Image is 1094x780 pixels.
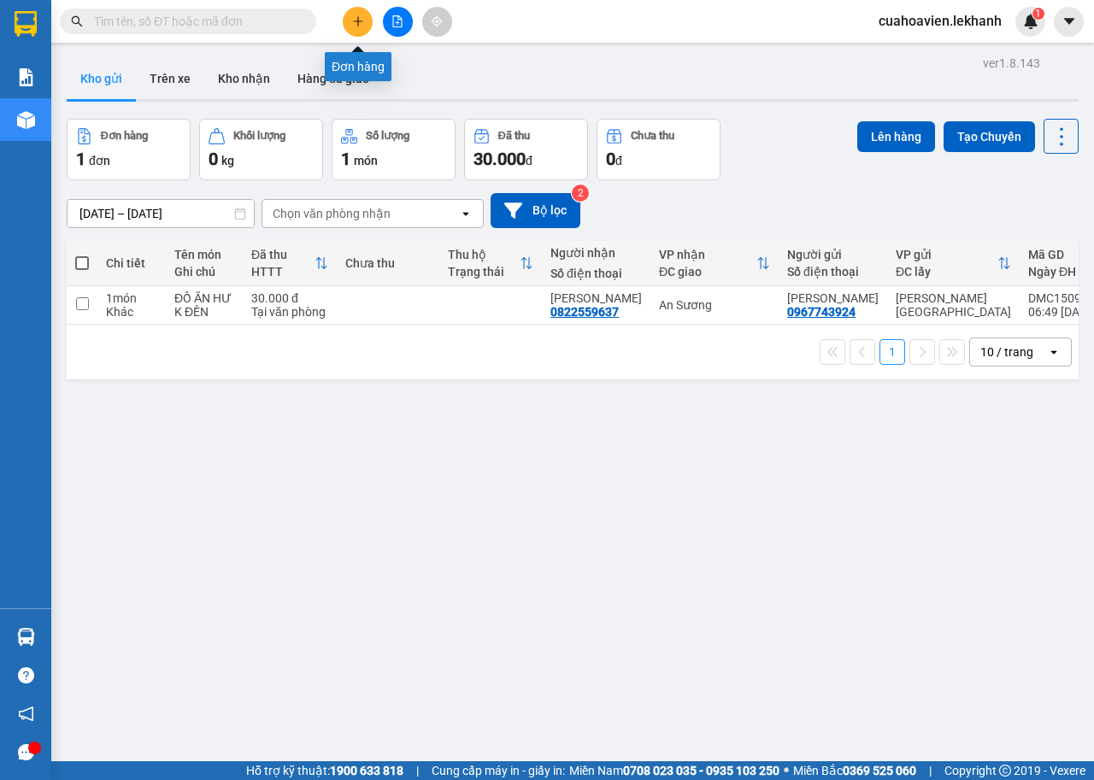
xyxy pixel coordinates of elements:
div: Linh [787,291,879,305]
div: Tên món [174,248,234,261]
span: file-add [391,15,403,27]
span: đ [526,154,532,167]
button: Đã thu30.000đ [464,119,588,180]
span: question-circle [18,667,34,683]
span: Hỗ trợ kỹ thuật: [246,761,403,780]
span: kg [221,154,234,167]
span: message [18,744,34,760]
button: Kho nhận [204,58,284,99]
div: Chi tiết [106,256,157,270]
span: 0 [209,149,218,169]
div: 0967743924 [787,305,856,319]
span: plus [352,15,364,27]
div: Số điện thoại [550,267,642,280]
button: Đơn hàng1đơn [67,119,191,180]
span: Miền Bắc [793,761,916,780]
div: [PERSON_NAME][GEOGRAPHIC_DATA] [896,291,1011,319]
div: ĐỒ ĂN HƯ K ĐỀN [174,291,234,319]
img: solution-icon [17,68,35,86]
button: Hàng đã giao [284,58,383,99]
th: Toggle SortBy [243,241,337,286]
div: VP gửi [896,248,997,261]
span: | [929,761,932,780]
div: HTTT [251,265,315,279]
div: ĐC giao [659,265,756,279]
button: aim [422,7,452,37]
div: Khối lượng [233,130,285,142]
strong: 1900 633 818 [330,764,403,777]
input: Tìm tên, số ĐT hoặc mã đơn [94,12,296,31]
div: Tại văn phòng [251,305,328,319]
div: Chưa thu [631,130,674,142]
span: đơn [89,154,110,167]
div: ĐC lấy [896,265,997,279]
button: caret-down [1054,7,1084,37]
button: 1 [879,339,905,365]
div: Thu hộ [448,248,520,261]
span: 1 [1035,8,1041,20]
sup: 2 [572,185,589,202]
span: 30.000 [473,149,526,169]
svg: open [1047,345,1061,359]
img: warehouse-icon [17,111,35,129]
div: Số lượng [366,130,409,142]
svg: open [459,207,473,220]
div: Đã thu [498,130,530,142]
span: caret-down [1062,14,1077,29]
span: 1 [76,149,85,169]
div: VP nhận [659,248,756,261]
input: Select a date range. [68,200,254,227]
span: | [416,761,419,780]
button: plus [343,7,373,37]
span: notification [18,706,34,722]
img: icon-new-feature [1023,14,1038,29]
button: Khối lượng0kg [199,119,323,180]
span: Miền Nam [569,761,779,780]
span: 0 [606,149,615,169]
div: Chưa thu [345,256,431,270]
img: logo-vxr [15,11,37,37]
button: file-add [383,7,413,37]
span: ⚪️ [784,767,789,774]
div: Người nhận [550,246,642,260]
button: Bộ lọc [491,193,580,228]
span: aim [431,15,443,27]
button: Lên hàng [857,121,935,152]
div: Trạng thái [448,265,520,279]
button: Kho gửi [67,58,136,99]
span: Cung cấp máy in - giấy in: [432,761,565,780]
button: Tạo Chuyến [944,121,1035,152]
div: Chọn văn phòng nhận [273,205,391,222]
span: copyright [999,765,1011,777]
span: search [71,15,83,27]
div: 1 món [106,291,157,305]
div: Số điện thoại [787,265,879,279]
th: Toggle SortBy [650,241,779,286]
div: An Sương [659,298,770,312]
th: Toggle SortBy [887,241,1020,286]
span: món [354,154,378,167]
th: Toggle SortBy [439,241,542,286]
div: 0822559637 [550,305,619,319]
div: Người gửi [787,248,879,261]
div: Đã thu [251,248,315,261]
div: Ghi chú [174,265,234,279]
span: cuahoavien.lekhanh [865,10,1015,32]
span: đ [615,154,622,167]
div: 30.000 đ [251,291,328,305]
div: THÙY LINH [550,291,642,305]
img: warehouse-icon [17,628,35,646]
strong: 0369 525 060 [843,764,916,777]
strong: 0708 023 035 - 0935 103 250 [623,764,779,777]
button: Trên xe [136,58,204,99]
button: Số lượng1món [332,119,456,180]
div: Đơn hàng [101,130,148,142]
div: 10 / trang [980,343,1033,361]
span: 1 [341,149,350,169]
sup: 1 [1032,8,1044,20]
div: ver 1.8.143 [983,54,1040,73]
div: Khác [106,305,157,319]
button: Chưa thu0đ [597,119,721,180]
